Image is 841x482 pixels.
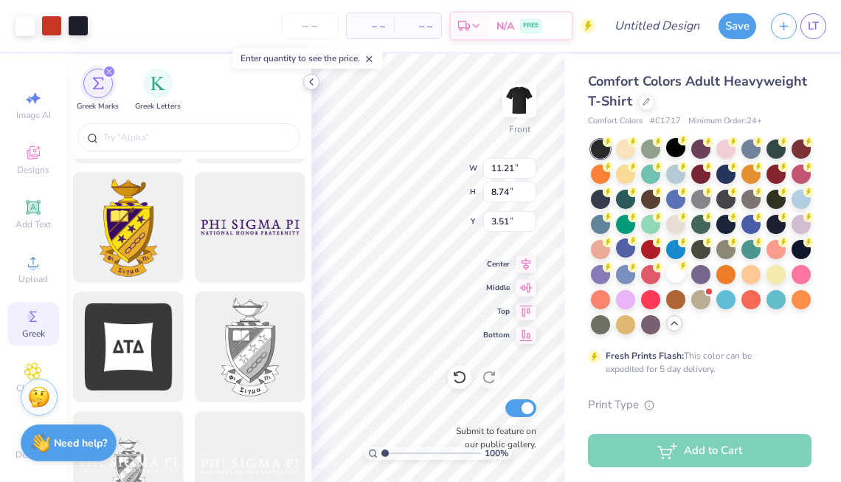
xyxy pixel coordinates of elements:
[102,130,291,145] input: Try "Alpha"
[135,101,181,112] span: Greek Letters
[800,13,826,39] a: LT
[18,273,48,285] span: Upload
[523,21,539,31] span: FREE
[588,396,811,413] div: Print Type
[650,115,681,128] span: # C1717
[281,13,339,39] input: – –
[17,164,49,176] span: Designs
[448,424,536,451] label: Submit to feature on our public gallery.
[603,11,711,41] input: Untitled Design
[483,330,510,340] span: Bottom
[77,69,119,112] button: filter button
[606,349,787,376] div: This color can be expedited for 5 day delivery.
[150,76,165,91] img: Greek Letters Image
[496,18,514,34] span: N/A
[92,78,104,89] img: Greek Marks Image
[808,18,819,35] span: LT
[483,283,510,293] span: Middle
[7,382,59,406] span: Clipart & logos
[54,436,107,450] strong: Need help?
[403,18,432,34] span: – –
[356,18,385,34] span: – –
[135,69,181,112] button: filter button
[483,259,510,269] span: Center
[77,69,119,112] div: filter for Greek Marks
[606,350,684,362] strong: Fresh Prints Flash:
[588,72,807,110] span: Comfort Colors Adult Heavyweight T-Shirt
[688,115,762,128] span: Minimum Order: 24 +
[22,328,45,340] span: Greek
[483,306,510,317] span: Top
[588,115,643,128] span: Comfort Colors
[485,447,508,460] span: 100 %
[719,13,756,39] button: Save
[16,109,51,121] span: Image AI
[15,449,51,461] span: Decorate
[15,218,51,230] span: Add Text
[135,69,181,112] div: filter for Greek Letters
[509,123,530,136] div: Front
[232,48,382,69] div: Enter quantity to see the price.
[77,101,119,112] span: Greek Marks
[505,86,534,115] img: Front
